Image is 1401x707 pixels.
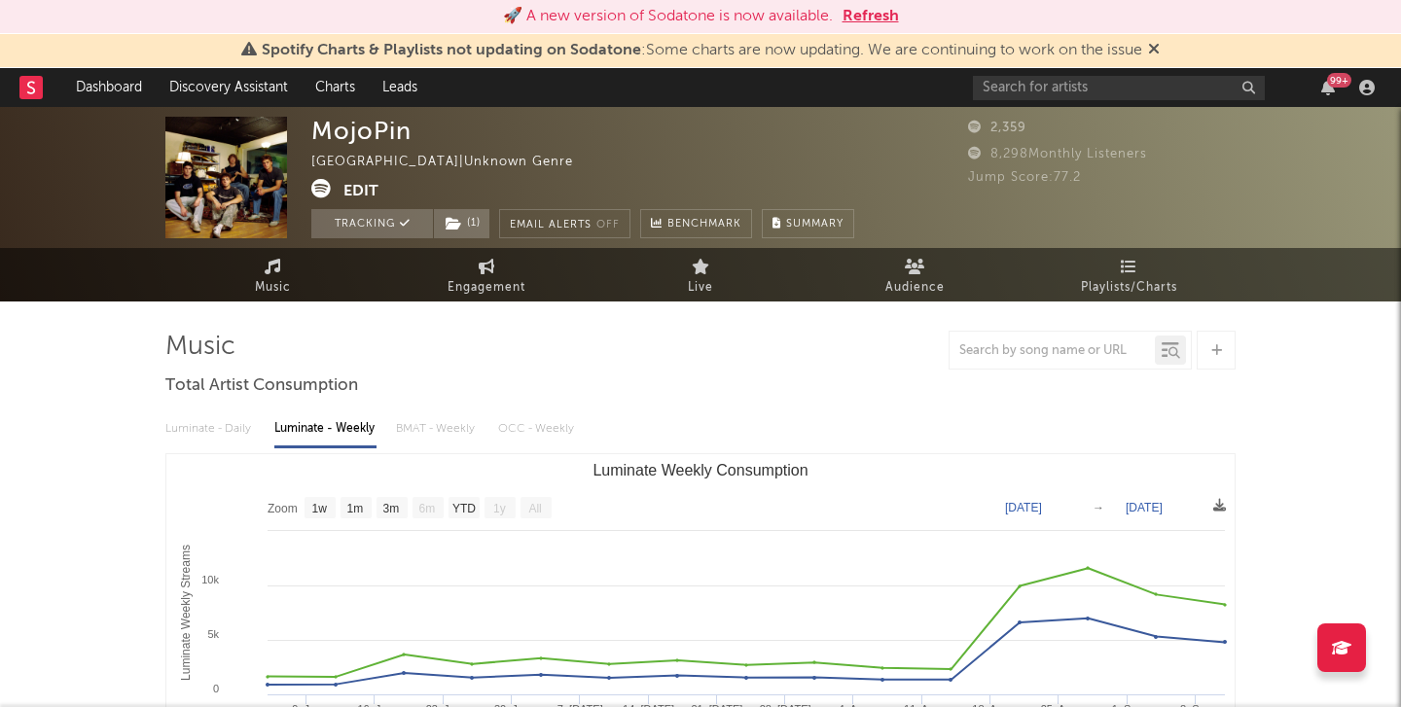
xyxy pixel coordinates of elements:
[499,209,630,238] button: Email AlertsOff
[808,248,1022,301] a: Audience
[1148,43,1160,58] span: Dismiss
[207,628,219,640] text: 5k
[1005,501,1042,514] text: [DATE]
[968,171,1081,184] span: Jump Score: 77.2
[452,502,476,515] text: YTD
[213,683,219,694] text: 0
[843,5,899,28] button: Refresh
[274,412,377,445] div: Luminate - Weekly
[1126,501,1163,514] text: [DATE]
[688,276,713,300] span: Live
[255,276,291,300] span: Music
[379,248,593,301] a: Engagement
[156,68,302,107] a: Discovery Assistant
[885,276,945,300] span: Audience
[383,502,400,515] text: 3m
[786,219,844,230] span: Summary
[201,574,219,585] text: 10k
[1093,501,1104,514] text: →
[1321,80,1335,95] button: 99+
[268,502,298,515] text: Zoom
[62,68,156,107] a: Dashboard
[950,343,1155,359] input: Search by song name or URL
[434,209,489,238] button: (1)
[762,209,854,238] button: Summary
[968,148,1147,160] span: 8,298 Monthly Listeners
[262,43,1142,58] span: : Some charts are now updating. We are continuing to work on the issue
[262,43,641,58] span: Spotify Charts & Playlists not updating on Sodatone
[419,502,436,515] text: 6m
[593,462,808,478] text: Luminate Weekly Consumption
[973,76,1265,100] input: Search for artists
[165,248,379,301] a: Music
[343,179,378,203] button: Edit
[433,209,490,238] span: ( 1 )
[179,545,193,681] text: Luminate Weekly Streams
[311,151,595,174] div: [GEOGRAPHIC_DATA] | Unknown Genre
[312,502,328,515] text: 1w
[1327,73,1351,88] div: 99 +
[667,213,741,236] span: Benchmark
[640,209,752,238] a: Benchmark
[311,117,412,145] div: MojoPin
[165,374,358,398] span: Total Artist Consumption
[369,68,431,107] a: Leads
[596,220,620,230] em: Off
[448,276,525,300] span: Engagement
[593,248,808,301] a: Live
[503,5,833,28] div: 🚀 A new version of Sodatone is now available.
[347,502,364,515] text: 1m
[528,502,541,515] text: All
[1022,248,1236,301] a: Playlists/Charts
[493,502,506,515] text: 1y
[1081,276,1177,300] span: Playlists/Charts
[968,122,1026,134] span: 2,359
[311,209,433,238] button: Tracking
[302,68,369,107] a: Charts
